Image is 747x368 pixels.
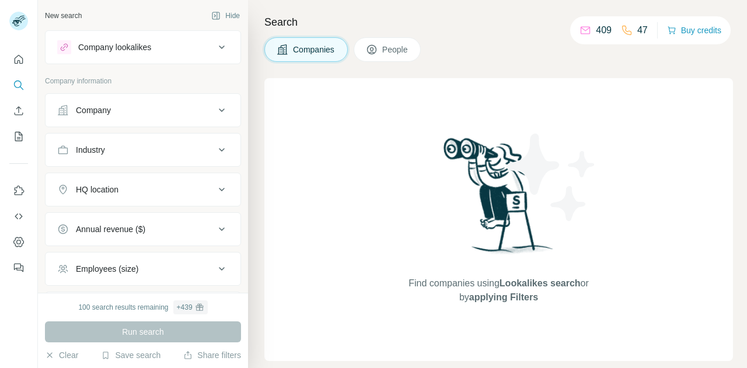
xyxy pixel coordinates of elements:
button: Use Surfe on LinkedIn [9,180,28,201]
div: HQ location [76,184,118,195]
img: Surfe Illustration - Stars [499,125,604,230]
button: Company [46,96,240,124]
button: Buy credits [667,22,721,38]
button: Share filters [183,349,241,361]
span: Lookalikes search [500,278,581,288]
button: Annual revenue ($) [46,215,240,243]
button: Save search [101,349,160,361]
p: 47 [637,23,648,37]
button: Enrich CSV [9,100,28,121]
div: + 439 [177,302,193,313]
div: 100 search results remaining [78,300,207,314]
div: Industry [76,144,105,156]
button: Quick start [9,49,28,70]
button: HQ location [46,176,240,204]
button: Employees (size) [46,255,240,283]
button: Feedback [9,257,28,278]
div: Company [76,104,111,116]
button: Hide [203,7,248,24]
span: Companies [293,44,336,55]
p: 409 [596,23,612,37]
button: Use Surfe API [9,206,28,227]
div: New search [45,10,82,21]
div: Company lookalikes [78,41,151,53]
h4: Search [264,14,733,30]
span: People [382,44,409,55]
img: Surfe Illustration - Woman searching with binoculars [438,135,560,265]
button: Industry [46,136,240,164]
div: Employees (size) [76,263,138,275]
span: Find companies using or by [405,276,592,304]
button: Dashboard [9,232,28,253]
button: Search [9,75,28,96]
button: Clear [45,349,78,361]
div: Annual revenue ($) [76,223,145,235]
button: My lists [9,126,28,147]
span: applying Filters [469,292,538,302]
button: Company lookalikes [46,33,240,61]
p: Company information [45,76,241,86]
